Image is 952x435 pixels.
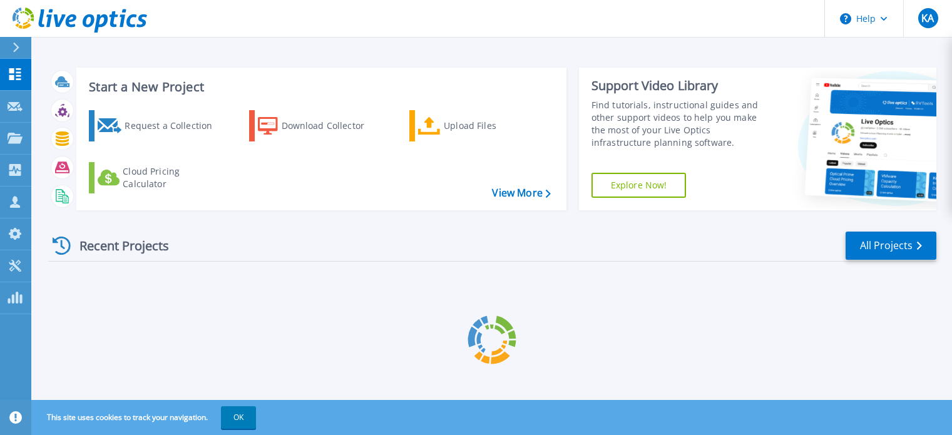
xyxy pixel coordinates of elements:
div: Find tutorials, instructional guides and other support videos to help you make the most of your L... [591,99,771,149]
div: Download Collector [282,113,382,138]
div: Recent Projects [48,230,186,261]
span: KA [921,13,934,23]
button: OK [221,406,256,429]
div: Request a Collection [125,113,225,138]
a: View More [492,187,550,199]
a: Upload Files [409,110,549,141]
a: Download Collector [249,110,389,141]
a: Cloud Pricing Calculator [89,162,228,193]
a: Explore Now! [591,173,687,198]
div: Upload Files [444,113,544,138]
span: This site uses cookies to track your navigation. [34,406,256,429]
a: All Projects [846,232,936,260]
h3: Start a New Project [89,80,550,94]
a: Request a Collection [89,110,228,141]
div: Support Video Library [591,78,771,94]
div: Cloud Pricing Calculator [123,165,223,190]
